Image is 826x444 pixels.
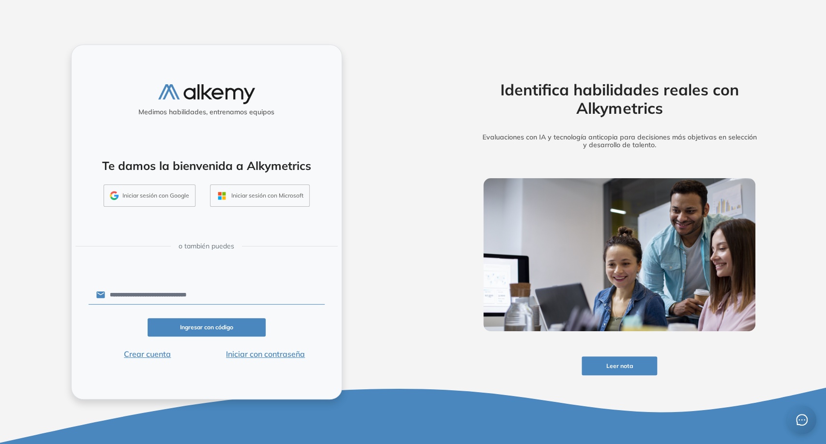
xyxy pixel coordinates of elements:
button: Iniciar con contraseña [207,348,325,360]
button: Crear cuenta [89,348,207,360]
h2: Identifica habilidades reales con Alkymetrics [468,80,770,118]
span: message [796,413,808,426]
img: logo-alkemy [158,84,255,104]
img: OUTLOOK_ICON [216,190,227,201]
h5: Medimos habilidades, entrenamos equipos [75,108,338,116]
span: o también puedes [179,241,234,251]
button: Iniciar sesión con Microsoft [210,184,310,207]
img: img-more-info [483,178,755,331]
button: Leer nota [582,356,657,375]
button: Iniciar sesión con Google [104,184,195,207]
button: Ingresar con código [148,318,266,337]
h5: Evaluaciones con IA y tecnología anticopia para decisiones más objetivas en selección y desarroll... [468,133,770,150]
h4: Te damos la bienvenida a Alkymetrics [84,159,329,173]
img: GMAIL_ICON [110,191,119,200]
